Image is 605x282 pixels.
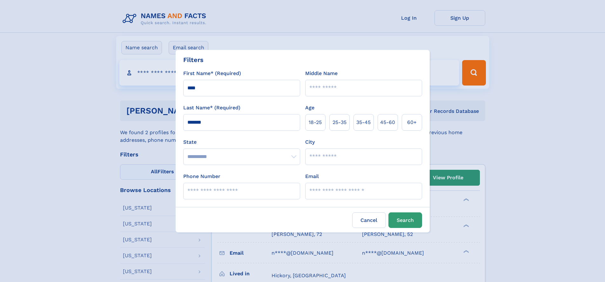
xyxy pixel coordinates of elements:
[305,138,315,146] label: City
[183,70,241,77] label: First Name* (Required)
[305,70,338,77] label: Middle Name
[407,119,417,126] span: 60+
[305,104,314,112] label: Age
[183,55,204,65] div: Filters
[380,119,395,126] span: 45‑60
[333,119,346,126] span: 25‑35
[388,212,422,228] button: Search
[356,119,371,126] span: 35‑45
[183,173,220,180] label: Phone Number
[309,119,322,126] span: 18‑25
[183,138,300,146] label: State
[183,104,240,112] label: Last Name* (Required)
[352,212,386,228] label: Cancel
[305,173,319,180] label: Email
